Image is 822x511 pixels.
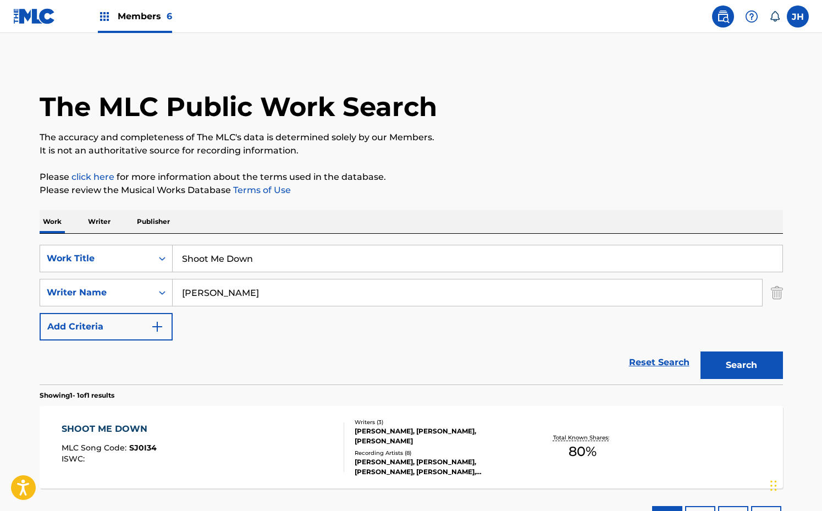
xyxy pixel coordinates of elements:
p: Total Known Shares: [553,433,612,442]
div: Work Title [47,252,146,265]
form: Search Form [40,245,783,384]
p: The accuracy and completeness of The MLC's data is determined solely by our Members. [40,131,783,144]
div: Drag [770,469,777,502]
p: Showing 1 - 1 of 1 results [40,391,114,400]
button: Search [700,351,783,379]
iframe: Chat Widget [767,458,822,511]
div: [PERSON_NAME], [PERSON_NAME], [PERSON_NAME] [355,426,521,446]
a: Public Search [712,6,734,28]
img: MLC Logo [13,8,56,24]
iframe: Resource Center [791,338,822,426]
img: 9d2ae6d4665cec9f34b9.svg [151,320,164,333]
button: Add Criteria [40,313,173,340]
div: Help [741,6,763,28]
p: Please for more information about the terms used in the database. [40,171,783,184]
h1: The MLC Public Work Search [40,90,437,123]
div: Writer Name [47,286,146,299]
div: User Menu [787,6,809,28]
span: Members [118,10,172,23]
img: search [716,10,730,23]
p: Please review the Musical Works Database [40,184,783,197]
a: Reset Search [624,350,695,375]
span: SJ0I34 [129,443,157,453]
span: 6 [167,11,172,21]
img: Delete Criterion [771,279,783,306]
p: Writer [85,210,114,233]
img: help [745,10,758,23]
span: MLC Song Code : [62,443,129,453]
div: Notifications [769,11,780,22]
p: Publisher [134,210,173,233]
a: Terms of Use [231,185,291,195]
a: click here [71,172,114,182]
img: Top Rightsholders [98,10,111,23]
div: Recording Artists ( 8 ) [355,449,521,457]
div: Writers ( 3 ) [355,418,521,426]
span: ISWC : [62,454,87,464]
a: SHOOT ME DOWNMLC Song Code:SJ0I34ISWC:Writers (3)[PERSON_NAME], [PERSON_NAME], [PERSON_NAME]Recor... [40,406,783,488]
p: It is not an authoritative source for recording information. [40,144,783,157]
p: Work [40,210,65,233]
span: 80 % [569,442,597,461]
div: [PERSON_NAME], [PERSON_NAME], [PERSON_NAME], [PERSON_NAME], [PERSON_NAME] [355,457,521,477]
div: SHOOT ME DOWN [62,422,157,436]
